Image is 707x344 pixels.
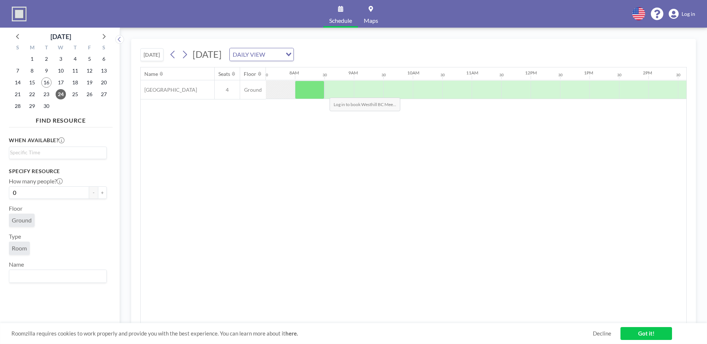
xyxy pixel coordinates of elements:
span: Sunday, September 21, 2025 [13,89,23,99]
span: Monday, September 15, 2025 [27,77,37,88]
span: Maps [364,18,378,24]
span: Tuesday, September 2, 2025 [41,54,52,64]
button: [DATE] [140,48,163,61]
span: Monday, September 1, 2025 [27,54,37,64]
span: Monday, September 22, 2025 [27,89,37,99]
span: DAILY VIEW [231,50,267,59]
span: Monday, September 29, 2025 [27,101,37,111]
label: How many people? [9,178,63,185]
span: Saturday, September 6, 2025 [99,54,109,64]
span: Friday, September 12, 2025 [84,66,95,76]
div: 30 [264,73,268,77]
div: 30 [381,73,386,77]
span: Friday, September 26, 2025 [84,89,95,99]
span: Thursday, September 4, 2025 [70,54,80,64]
div: T [68,43,82,53]
div: 9AM [348,70,358,76]
span: Tuesday, September 16, 2025 [41,77,52,88]
div: 8AM [289,70,299,76]
h3: Specify resource [9,168,107,175]
div: 11AM [466,70,478,76]
div: Search for option [230,48,293,61]
div: 30 [617,73,622,77]
div: S [96,43,111,53]
span: Friday, September 19, 2025 [84,77,95,88]
div: 2PM [643,70,652,76]
span: Sunday, September 28, 2025 [13,101,23,111]
span: Saturday, September 27, 2025 [99,89,109,99]
span: Tuesday, September 23, 2025 [41,89,52,99]
div: W [54,43,68,53]
a: Decline [593,330,611,337]
div: S [11,43,25,53]
input: Search for option [10,271,102,281]
div: [DATE] [50,31,71,42]
span: Wednesday, September 17, 2025 [56,77,66,88]
span: Sunday, September 14, 2025 [13,77,23,88]
div: 30 [323,73,327,77]
div: 12PM [525,70,537,76]
span: Friday, September 5, 2025 [84,54,95,64]
span: Thursday, September 11, 2025 [70,66,80,76]
div: 30 [676,73,680,77]
div: Name [144,71,158,77]
span: Roomzilla requires cookies to work properly and provide you with the best experience. You can lea... [11,330,593,337]
input: Search for option [267,50,281,59]
span: Tuesday, September 9, 2025 [41,66,52,76]
span: Log in [682,11,695,17]
span: Schedule [329,18,352,24]
label: Type [9,233,21,240]
a: Got it! [620,327,672,340]
span: 4 [215,87,240,93]
button: - [89,186,98,199]
div: Floor [244,71,256,77]
label: Floor [9,205,22,212]
span: Monday, September 8, 2025 [27,66,37,76]
span: Tuesday, September 30, 2025 [41,101,52,111]
span: [GEOGRAPHIC_DATA] [141,87,197,93]
span: Thursday, September 18, 2025 [70,77,80,88]
span: Ground [240,87,266,93]
span: Wednesday, September 24, 2025 [56,89,66,99]
button: + [98,186,107,199]
a: here. [285,330,298,337]
div: Search for option [9,270,106,282]
div: 1PM [584,70,593,76]
span: Ground [12,217,32,224]
span: Saturday, September 20, 2025 [99,77,109,88]
a: Log in [669,9,695,19]
div: Seats [218,71,230,77]
span: Log in to book Westhill BC Mee... [330,98,400,111]
div: Search for option [9,147,106,158]
h4: FIND RESOURCE [9,114,113,124]
label: Name [9,261,24,268]
span: Sunday, September 7, 2025 [13,66,23,76]
div: 30 [440,73,445,77]
span: Thursday, September 25, 2025 [70,89,80,99]
div: 10AM [407,70,419,76]
div: M [25,43,39,53]
div: T [39,43,54,53]
span: Wednesday, September 3, 2025 [56,54,66,64]
input: Search for option [10,148,102,157]
span: [DATE] [193,49,222,60]
span: Room [12,245,27,252]
span: Saturday, September 13, 2025 [99,66,109,76]
span: Wednesday, September 10, 2025 [56,66,66,76]
div: 30 [558,73,563,77]
img: organization-logo [12,7,27,21]
div: 30 [499,73,504,77]
div: F [82,43,96,53]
